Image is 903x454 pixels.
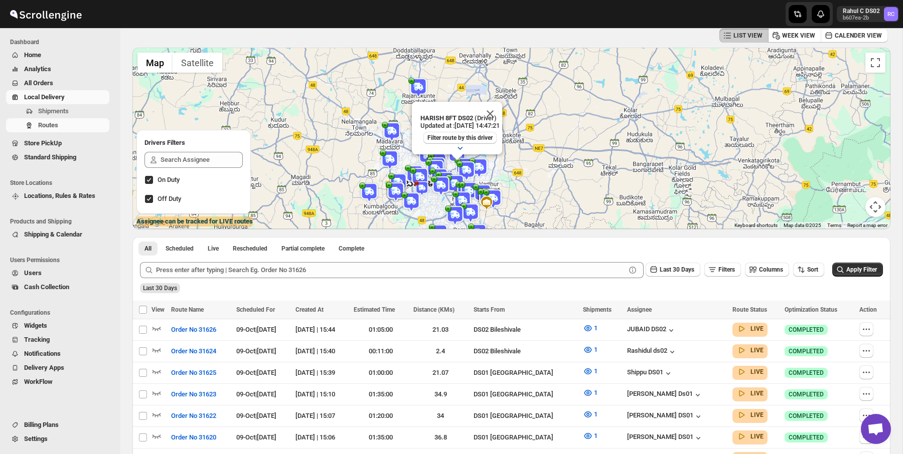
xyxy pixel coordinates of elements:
span: Products and Shipping [10,217,113,225]
span: CALENDER VIEW [835,32,882,40]
span: Order No 31620 [171,432,216,442]
button: Show satellite imagery [173,53,222,73]
button: LIST VIEW [719,29,769,43]
button: Shippu DS01 [627,368,673,378]
span: Shipments [38,107,69,115]
button: CALENDER VIEW [821,29,888,43]
b: LIVE [750,433,764,440]
div: 00:11:00 [354,346,408,356]
span: Live [208,245,219,253]
span: 1 [594,346,597,353]
span: LIST VIEW [733,32,763,40]
a: Terms (opens in new tab) [827,222,841,228]
div: [PERSON_NAME] DS01 [627,411,703,421]
div: [PERSON_NAME] DS01 [627,433,703,443]
div: 01:20:00 [354,411,408,421]
input: Search Assignee [161,152,243,168]
button: 1 [577,363,604,379]
span: Rescheduled [233,245,267,253]
span: Distance (KMs) [413,306,455,313]
span: Columns [759,266,783,273]
span: Off Duty [158,195,181,202]
div: 01:35:00 [354,389,408,399]
span: Route Name [171,306,204,313]
button: Routes [6,118,109,132]
span: Dashboard [10,38,113,46]
b: LIVE [750,390,764,397]
div: 34.9 [413,389,468,399]
img: ScrollEngine [8,2,83,27]
div: [DATE] | 15:39 [295,368,348,378]
div: [DATE] | 15:10 [295,389,348,399]
span: 1 [594,432,597,439]
span: Order No 31622 [171,411,216,421]
span: Configurations [10,309,113,317]
button: Filter route by this driver [423,132,497,144]
button: Users [6,266,109,280]
span: COMPLETED [789,433,824,441]
button: Order No 31620 [165,429,222,445]
p: (Driver) [420,114,500,122]
div: Rashidul ds02 [627,347,677,357]
span: Billing Plans [24,421,59,428]
span: Routes [38,121,58,129]
button: Order No 31622 [165,408,222,424]
span: Sort [807,266,818,273]
p: Updated at : [DATE] 14:47:21 [420,122,500,129]
button: Cash Collection [6,280,109,294]
span: Cash Collection [24,283,69,291]
button: Columns [745,263,789,277]
div: [DATE] | 15:44 [295,325,348,335]
div: DS02 Bileshivale [474,325,577,335]
div: 21.07 [413,368,468,378]
button: 1 [577,320,604,336]
div: 36.8 [413,432,468,442]
span: Created At [295,306,324,313]
span: Analytics [24,65,51,73]
span: On Duty [158,176,180,183]
span: 1 [594,324,597,332]
span: WEEK VIEW [782,32,815,40]
span: Order No 31624 [171,346,216,356]
div: 34 [413,411,468,421]
span: Tracking [24,336,50,343]
span: WorkFlow [24,378,53,385]
button: Close [478,102,502,126]
img: Google [135,216,168,229]
div: DS01 [GEOGRAPHIC_DATA] [474,368,577,378]
span: Apply Filter [846,266,877,273]
span: Rahul C DS02 [884,7,898,21]
button: Settings [6,432,109,446]
span: Store PickUp [24,139,62,147]
button: Order No 31623 [165,386,222,402]
span: Scheduled [166,245,194,253]
span: 09-Oct | [DATE] [236,347,276,355]
button: 1 [577,428,604,444]
p: Rahul C DS02 [843,7,880,15]
span: Order No 31623 [171,389,216,399]
button: Locations, Rules & Rates [6,189,109,203]
span: 09-Oct | [DATE] [236,369,276,376]
button: [PERSON_NAME] Ds01 [627,390,703,400]
b: LIVE [750,325,764,332]
span: Optimization Status [785,306,837,313]
div: [DATE] | 15:07 [295,411,348,421]
button: LIVE [736,367,764,377]
div: DS02 Bileshivale [474,346,577,356]
span: Assignee [627,306,652,313]
span: Starts From [474,306,505,313]
button: 1 [577,342,604,358]
button: Toggle fullscreen view [865,53,885,73]
button: Order No 31626 [165,322,222,338]
button: JUBAID DS02 [627,325,676,335]
button: Widgets [6,319,109,333]
button: All routes [138,242,158,256]
div: 2.4 [413,346,468,356]
input: Press enter after typing | Search Eg. Order No 31626 [156,262,626,278]
div: Open chat [861,414,891,444]
div: 21.03 [413,325,468,335]
button: LIVE [736,388,764,398]
span: Standard Shipping [24,153,76,161]
span: Route Status [732,306,767,313]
